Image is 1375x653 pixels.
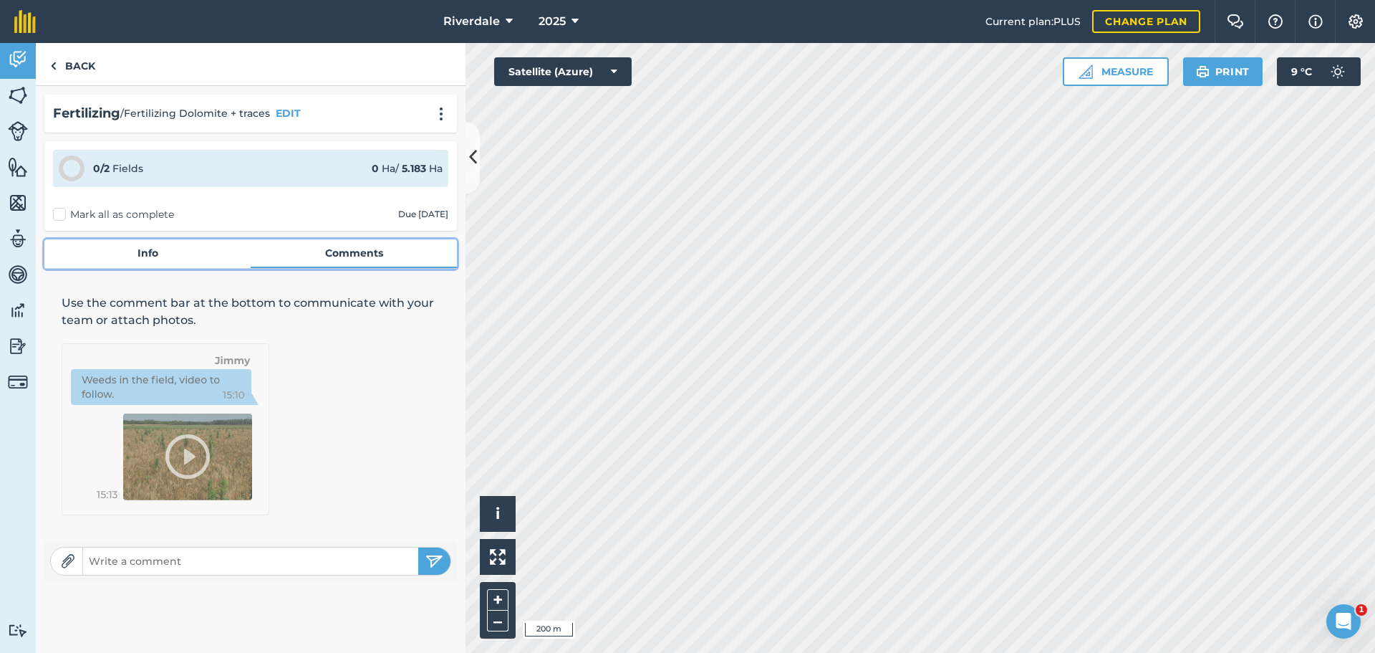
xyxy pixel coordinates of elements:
[539,13,566,30] span: 2025
[276,105,301,121] button: EDIT
[1308,13,1323,30] img: svg+xml;base64,PHN2ZyB4bWxucz0iaHR0cDovL3d3dy53My5vcmcvMjAwMC9zdmciIHdpZHRoPSIxNyIgaGVpZ2h0PSIxNy...
[93,161,143,176] div: Fields
[8,228,28,249] img: svg+xml;base64,PD94bWwgdmVyc2lvbj0iMS4wIiBlbmNvZGluZz0idXRmLTgiPz4KPCEtLSBHZW5lcmF0b3I6IEFkb2JlIE...
[985,14,1081,29] span: Current plan : PLUS
[425,553,443,570] img: svg+xml;base64,PHN2ZyB4bWxucz0iaHR0cDovL3d3dy53My5vcmcvMjAwMC9zdmciIHdpZHRoPSIyNSIgaGVpZ2h0PSIyNC...
[8,372,28,392] img: svg+xml;base64,PD94bWwgdmVyc2lvbj0iMS4wIiBlbmNvZGluZz0idXRmLTgiPz4KPCEtLSBHZW5lcmF0b3I6IEFkb2JlIE...
[53,207,174,222] label: Mark all as complete
[494,57,632,86] button: Satellite (Azure)
[93,162,110,175] strong: 0 / 2
[1196,63,1210,80] img: svg+xml;base64,PHN2ZyB4bWxucz0iaHR0cDovL3d3dy53My5vcmcvMjAwMC9zdmciIHdpZHRoPSIxOSIgaGVpZ2h0PSIyNC...
[487,611,508,631] button: –
[490,549,506,565] img: Four arrows, one pointing top left, one top right, one bottom right and the last bottom left
[480,496,516,532] button: i
[372,161,443,176] div: Ha / Ha
[83,551,418,571] input: Write a comment
[8,121,28,141] img: svg+xml;base64,PD94bWwgdmVyc2lvbj0iMS4wIiBlbmNvZGluZz0idXRmLTgiPz4KPCEtLSBHZW5lcmF0b3I6IEFkb2JlIE...
[8,335,28,357] img: svg+xml;base64,PD94bWwgdmVyc2lvbj0iMS4wIiBlbmNvZGluZz0idXRmLTgiPz4KPCEtLSBHZW5lcmF0b3I6IEFkb2JlIE...
[53,103,120,124] h2: Fertilizing
[487,589,508,611] button: +
[50,57,57,75] img: svg+xml;base64,PHN2ZyB4bWxucz0iaHR0cDovL3d3dy53My5vcmcvMjAwMC9zdmciIHdpZHRoPSI5IiBoZWlnaHQ9IjI0Ii...
[1326,604,1361,639] iframe: Intercom live chat
[433,107,450,121] img: svg+xml;base64,PHN2ZyB4bWxucz0iaHR0cDovL3d3dy53My5vcmcvMjAwMC9zdmciIHdpZHRoPSIyMCIgaGVpZ2h0PSIyNC...
[44,239,251,267] a: Info
[8,624,28,637] img: svg+xml;base64,PD94bWwgdmVyc2lvbj0iMS4wIiBlbmNvZGluZz0idXRmLTgiPz4KPCEtLSBHZW5lcmF0b3I6IEFkb2JlIE...
[8,85,28,106] img: svg+xml;base64,PHN2ZyB4bWxucz0iaHR0cDovL3d3dy53My5vcmcvMjAwMC9zdmciIHdpZHRoPSI1NiIgaGVpZ2h0PSI2MC...
[8,49,28,70] img: svg+xml;base64,PD94bWwgdmVyc2lvbj0iMS4wIiBlbmNvZGluZz0idXRmLTgiPz4KPCEtLSBHZW5lcmF0b3I6IEFkb2JlIE...
[1291,57,1312,86] span: 9 ° C
[1267,14,1284,29] img: A question mark icon
[8,300,28,321] img: svg+xml;base64,PD94bWwgdmVyc2lvbj0iMS4wIiBlbmNvZGluZz0idXRmLTgiPz4KPCEtLSBHZW5lcmF0b3I6IEFkb2JlIE...
[1183,57,1263,86] button: Print
[14,10,36,33] img: fieldmargin Logo
[251,239,457,267] a: Comments
[372,162,379,175] strong: 0
[1356,604,1367,616] span: 1
[1063,57,1169,86] button: Measure
[402,162,426,175] strong: 5.183
[8,264,28,285] img: svg+xml;base64,PD94bWwgdmVyc2lvbj0iMS4wIiBlbmNvZGluZz0idXRmLTgiPz4KPCEtLSBHZW5lcmF0b3I6IEFkb2JlIE...
[1079,65,1093,79] img: Ruler icon
[496,505,500,523] span: i
[398,209,448,220] div: Due [DATE]
[8,156,28,178] img: svg+xml;base64,PHN2ZyB4bWxucz0iaHR0cDovL3d3dy53My5vcmcvMjAwMC9zdmciIHdpZHRoPSI1NiIgaGVpZ2h0PSI2MC...
[8,192,28,214] img: svg+xml;base64,PHN2ZyB4bWxucz0iaHR0cDovL3d3dy53My5vcmcvMjAwMC9zdmciIHdpZHRoPSI1NiIgaGVpZ2h0PSI2MC...
[36,43,110,85] a: Back
[61,554,75,568] img: Paperclip icon
[1277,57,1361,86] button: 9 °C
[1092,10,1200,33] a: Change plan
[1323,57,1352,86] img: svg+xml;base64,PD94bWwgdmVyc2lvbj0iMS4wIiBlbmNvZGluZz0idXRmLTgiPz4KPCEtLSBHZW5lcmF0b3I6IEFkb2JlIE...
[443,13,500,30] span: Riverdale
[1347,14,1364,29] img: A cog icon
[62,295,440,329] p: Use the comment bar at the bottom to communicate with your team or attach photos.
[120,105,270,121] span: / Fertilizing Dolomite + traces
[1227,14,1244,29] img: Two speech bubbles overlapping with the left bubble in the forefront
